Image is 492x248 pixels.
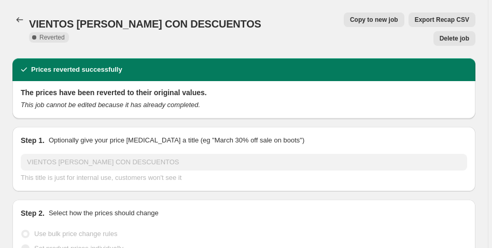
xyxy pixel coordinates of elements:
span: Use bulk price change rules [34,230,117,238]
h2: Step 1. [21,135,45,146]
h2: Step 2. [21,208,45,218]
span: VIENTOS [PERSON_NAME] CON DESCUENTOS [29,18,261,30]
p: Optionally give your price [MEDICAL_DATA] a title (eg "March 30% off sale on boots") [49,135,304,146]
span: Reverted [39,33,65,42]
span: Delete job [440,34,469,43]
i: This job cannot be edited because it has already completed. [21,101,200,109]
span: Copy to new job [350,16,398,24]
button: Price change jobs [12,12,27,27]
button: Export Recap CSV [409,12,475,27]
input: 30% off holiday sale [21,154,467,171]
h2: Prices reverted successfully [31,64,122,75]
span: Export Recap CSV [415,16,469,24]
span: This title is just for internal use, customers won't see it [21,174,181,181]
p: Select how the prices should change [49,208,159,218]
button: Delete job [433,31,475,46]
button: Copy to new job [344,12,404,27]
h2: The prices have been reverted to their original values. [21,87,467,98]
